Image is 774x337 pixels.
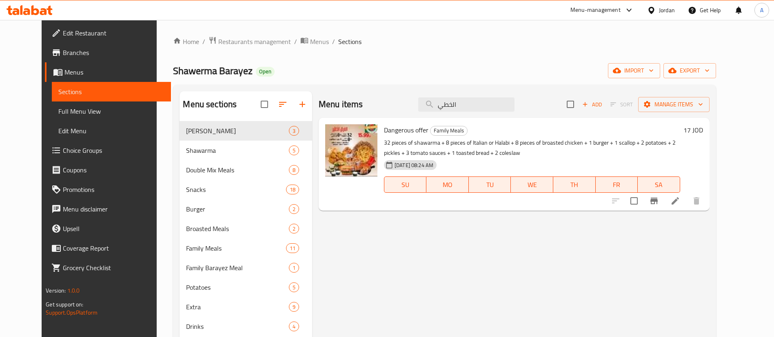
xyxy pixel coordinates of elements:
a: Promotions [45,180,171,199]
div: items [289,302,299,312]
a: Support.OpsPlatform [46,307,98,318]
span: Add [581,100,603,109]
span: [PERSON_NAME] [186,126,288,136]
span: Open [256,68,275,75]
span: 8 [289,166,299,174]
span: 2 [289,205,299,213]
span: Get support on: [46,299,83,310]
div: Family Meals11 [180,238,312,258]
li: / [202,37,205,46]
nav: breadcrumb [173,36,716,47]
div: Burger2 [180,199,312,219]
div: [PERSON_NAME]3 [180,121,312,141]
div: Shawarma [186,145,288,155]
span: Coverage Report [63,243,164,253]
div: items [289,204,299,214]
a: Sections [52,82,171,101]
span: 3 [289,127,299,135]
div: Drinks4 [180,317,312,336]
span: Family Meals [186,243,286,253]
button: Branch-specific-item [644,191,664,211]
div: Double Mix Meals [186,165,288,175]
div: Broasted Meals [186,224,288,233]
button: TU [469,176,511,193]
a: Coverage Report [45,238,171,258]
span: Promotions [63,185,164,194]
span: TH [557,179,592,191]
a: Menus [300,36,329,47]
span: Grocery Checklist [63,263,164,273]
span: Select section [562,96,579,113]
a: Edit Menu [52,121,171,141]
button: SA [638,176,680,193]
div: Double Mix Meals8 [180,160,312,180]
span: Menu disclaimer [63,204,164,214]
span: Dangerous offer [384,124,428,136]
a: Menus [45,62,171,82]
span: Burger [186,204,288,214]
span: Family Barayez Meal [186,263,288,273]
span: Family Meals [430,126,467,135]
span: Sections [58,87,164,97]
span: Shawerma Barayez [173,62,253,80]
a: Coupons [45,160,171,180]
h2: Menu items [319,98,363,110]
div: Broasted Meals2 [180,219,312,238]
span: SA [641,179,677,191]
div: Extra9 [180,297,312,317]
button: delete [687,191,706,211]
div: Potatoes5 [180,278,312,297]
span: Menus [64,67,164,77]
div: Potatoes [186,282,288,292]
button: Add section [293,95,312,114]
li: / [332,37,335,46]
button: WE [511,176,553,193]
span: Select all sections [256,96,273,113]
span: Manage items [645,99,703,110]
img: Dangerous offer [325,124,377,176]
span: MO [430,179,466,191]
div: items [289,224,299,233]
h2: Menu sections [183,98,237,110]
span: import [614,66,654,76]
a: Edit Restaurant [45,23,171,43]
a: Full Menu View [52,101,171,121]
div: items [289,165,299,175]
span: WE [514,179,550,191]
span: Select section first [605,98,638,111]
div: Family Meals [430,126,468,136]
button: export [663,63,716,78]
span: 1.0.0 [67,285,80,296]
span: Upsell [63,224,164,233]
div: Shawarma5 [180,141,312,160]
button: Add [579,98,605,111]
a: Branches [45,43,171,62]
span: 5 [289,284,299,291]
span: export [670,66,710,76]
span: Menus [310,37,329,46]
span: Drinks [186,322,288,331]
span: Choice Groups [63,145,164,155]
div: Family Barayez Meal1 [180,258,312,278]
span: FR [599,179,635,191]
span: Full Menu View [58,106,164,116]
div: Snacks18 [180,180,312,199]
span: Extra [186,302,288,312]
span: Add item [579,98,605,111]
button: Manage items [638,97,710,112]
span: Select to update [625,192,643,209]
span: Edit Menu [58,126,164,136]
a: Restaurants management [208,36,291,47]
span: Coupons [63,165,164,175]
span: Sections [338,37,361,46]
p: 32 pieces of shawarma + 8 pieces of Italian or Halabi + 8 pieces of broasted chicken + 1 burger +... [384,138,680,158]
div: items [289,282,299,292]
a: Choice Groups [45,141,171,160]
span: Version: [46,285,66,296]
input: search [418,97,515,112]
